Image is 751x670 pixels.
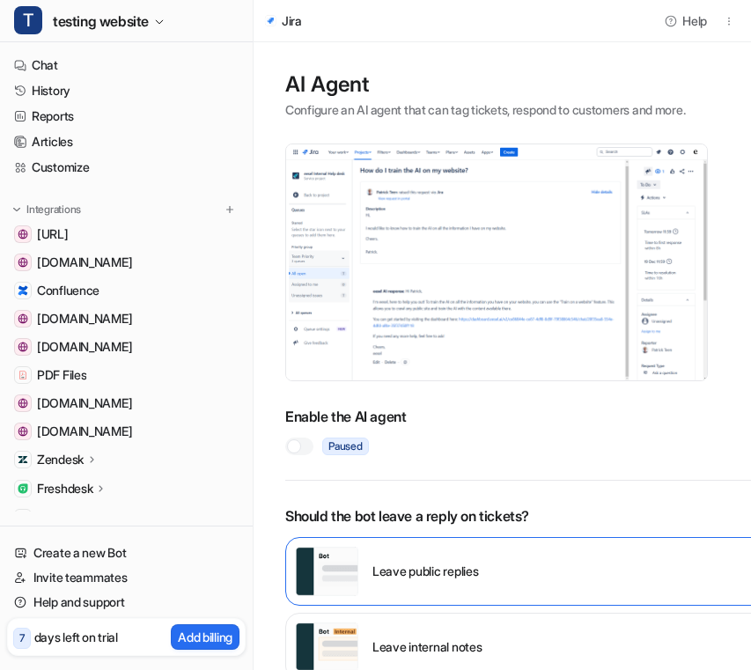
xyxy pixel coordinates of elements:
[18,398,28,409] img: nri3pl.com
[18,257,28,268] img: support.coursiv.io
[295,547,358,596] img: user
[7,391,246,416] a: nri3pl.com[DOMAIN_NAME]
[18,285,28,296] img: Confluence
[372,637,482,656] p: Leave internal notes
[11,203,23,216] img: expand menu
[224,203,236,216] img: menu_add.svg
[7,565,246,590] a: Invite teammates
[659,8,714,33] button: Help
[372,562,478,580] p: Leave public replies
[7,306,246,331] a: support.bikesonline.com.au[DOMAIN_NAME]
[19,630,25,646] p: 7
[7,78,246,103] a: History
[37,366,86,384] span: PDF Files
[7,335,246,359] a: www.cardekho.com[DOMAIN_NAME]
[7,541,246,565] a: Create a new Bot
[171,624,239,650] button: Add billing
[18,483,28,494] img: Freshdesk
[7,155,246,180] a: Customize
[7,590,246,615] a: Help and support
[37,509,57,526] p: Jira
[37,394,132,412] span: [DOMAIN_NAME]
[37,480,92,497] p: Freshdesk
[7,278,246,303] a: ConfluenceConfluence
[7,201,86,218] button: Integrations
[18,342,28,352] img: www.cardekho.com
[7,104,246,129] a: Reports
[322,438,369,455] span: Paused
[14,6,42,34] span: T
[18,313,28,324] img: support.bikesonline.com.au
[37,423,132,440] span: [DOMAIN_NAME]
[18,426,28,437] img: careers-nri3pl.com
[7,363,246,387] a: PDF FilesPDF Files
[37,310,132,328] span: [DOMAIN_NAME]
[37,225,69,243] span: [URL]
[18,229,28,239] img: www.eesel.ai
[7,250,246,275] a: support.coursiv.io[DOMAIN_NAME]
[37,282,99,299] span: Confluence
[264,15,276,26] img: jira
[7,53,246,77] a: Chat
[7,419,246,444] a: careers-nri3pl.com[DOMAIN_NAME]
[34,628,118,646] p: days left on trial
[37,338,132,356] span: [DOMAIN_NAME]
[53,9,149,33] span: testing website
[7,129,246,154] a: Articles
[7,222,246,247] a: www.eesel.ai[URL]
[282,11,302,30] div: Jira
[37,451,84,468] p: Zendesk
[26,202,81,217] p: Integrations
[18,454,28,465] img: Zendesk
[18,370,28,380] img: PDF Files
[286,144,707,381] img: jsm_ai_agent.png
[178,628,232,646] p: Add billing
[37,254,132,271] span: [DOMAIN_NAME]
